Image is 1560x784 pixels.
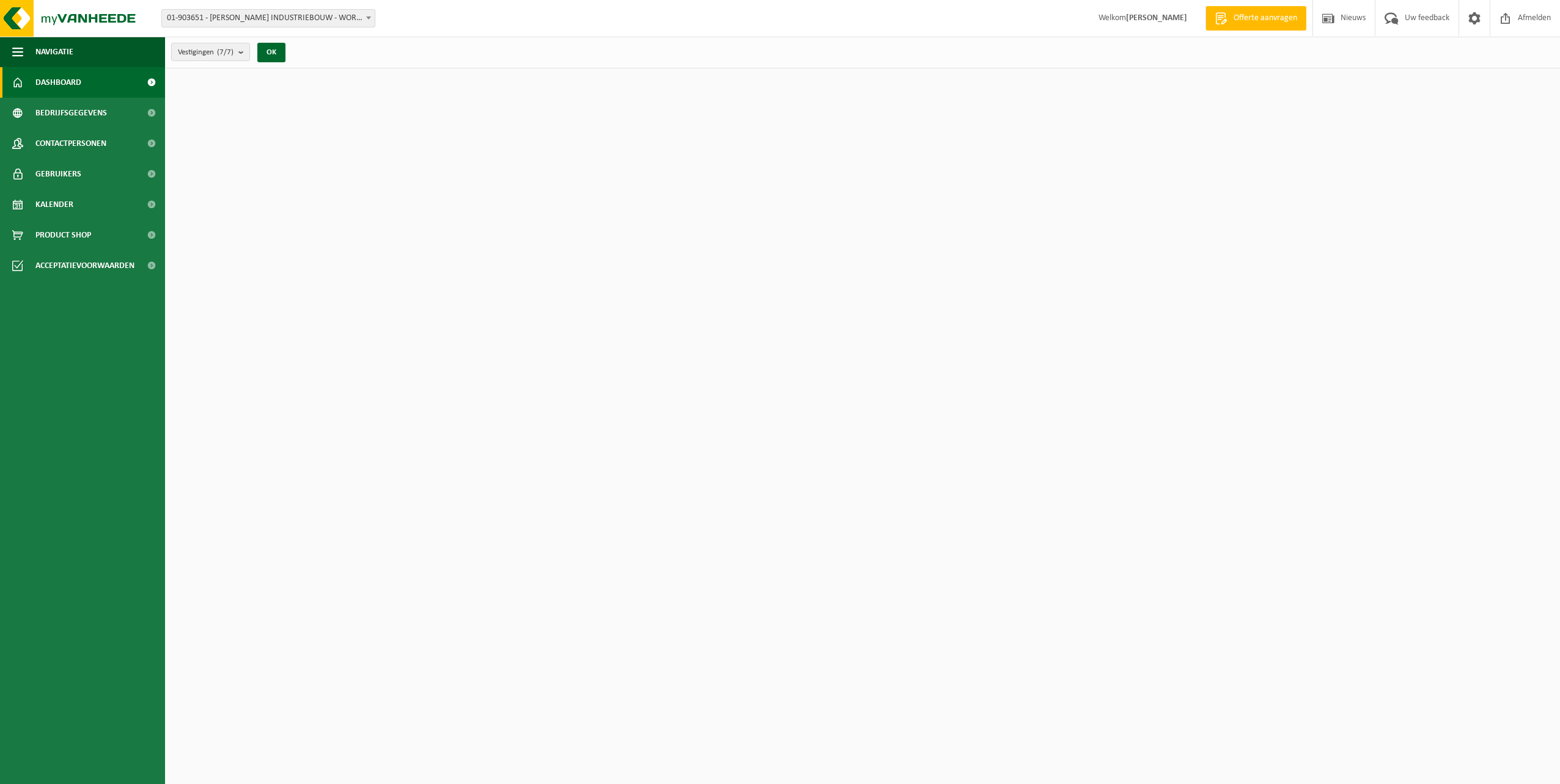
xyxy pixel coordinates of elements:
span: 01-903651 - WILLY NAESSENS INDUSTRIEBOUW - WORTEGEM-PETEGEM [162,10,375,27]
span: Gebruikers [35,159,81,189]
span: Product Shop [35,220,91,250]
span: Navigatie [35,37,73,67]
button: OK [257,43,285,62]
span: Offerte aanvragen [1231,12,1300,24]
span: Contactpersonen [35,128,106,159]
span: Dashboard [35,67,81,98]
button: Vestigingen(7/7) [171,43,250,61]
span: 01-903651 - WILLY NAESSENS INDUSTRIEBOUW - WORTEGEM-PETEGEM [161,9,375,27]
a: Offerte aanvragen [1205,6,1306,31]
span: Kalender [35,189,73,220]
span: Acceptatievoorwaarden [35,250,134,281]
span: Bedrijfsgegevens [35,98,107,128]
count: (7/7) [217,48,234,56]
strong: [PERSON_NAME] [1126,13,1187,23]
span: Vestigingen [178,43,234,62]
